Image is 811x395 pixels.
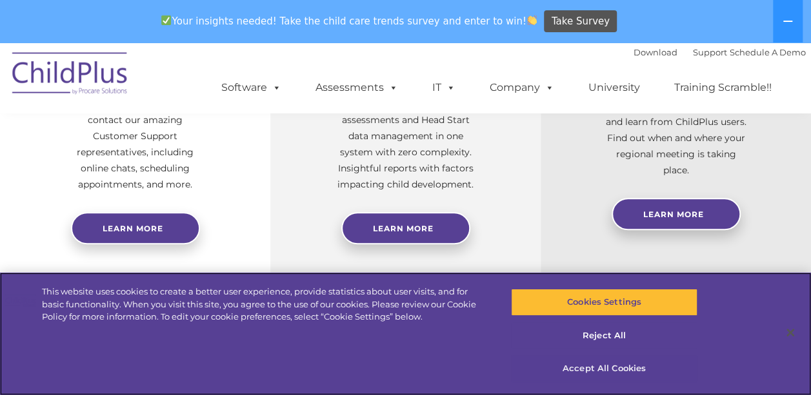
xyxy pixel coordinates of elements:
p: Experience and analyze child assessments and Head Start data management in one system with zero c... [335,96,476,193]
a: Learn More [341,212,470,244]
button: Close [776,318,805,347]
span: Last name [179,85,219,95]
a: Software [208,75,294,101]
div: This website uses cookies to create a better user experience, provide statistics about user visit... [42,285,486,323]
a: Download [634,47,677,57]
span: Your insights needed! Take the child care trends survey and enter to win! [156,8,543,34]
p: Not using ChildPlus? These are a great opportunity to network and learn from ChildPlus users. Fin... [605,82,746,178]
a: Learn More [612,198,741,230]
button: Cookies Settings [511,289,697,316]
img: ✅ [161,15,171,25]
span: Take Survey [552,10,610,33]
a: Support [693,47,727,57]
a: University [576,75,653,101]
a: Training Scramble!! [661,75,785,101]
span: Learn More [373,224,434,233]
font: | [634,47,806,57]
img: 👏 [527,15,537,25]
a: Assessments [303,75,411,101]
span: Learn More [643,209,704,219]
a: Learn more [71,212,200,244]
a: Schedule A Demo [730,47,806,57]
button: Accept All Cookies [511,355,697,382]
span: Learn more [103,224,163,233]
button: Reject All [511,322,697,349]
img: ChildPlus by Procare Solutions [6,43,135,108]
p: Need help with ChildPlus? We offer many convenient ways to contact our amazing Customer Support r... [65,80,206,193]
span: Phone number [179,138,234,148]
a: Take Survey [544,10,617,33]
a: IT [419,75,468,101]
a: Company [477,75,567,101]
